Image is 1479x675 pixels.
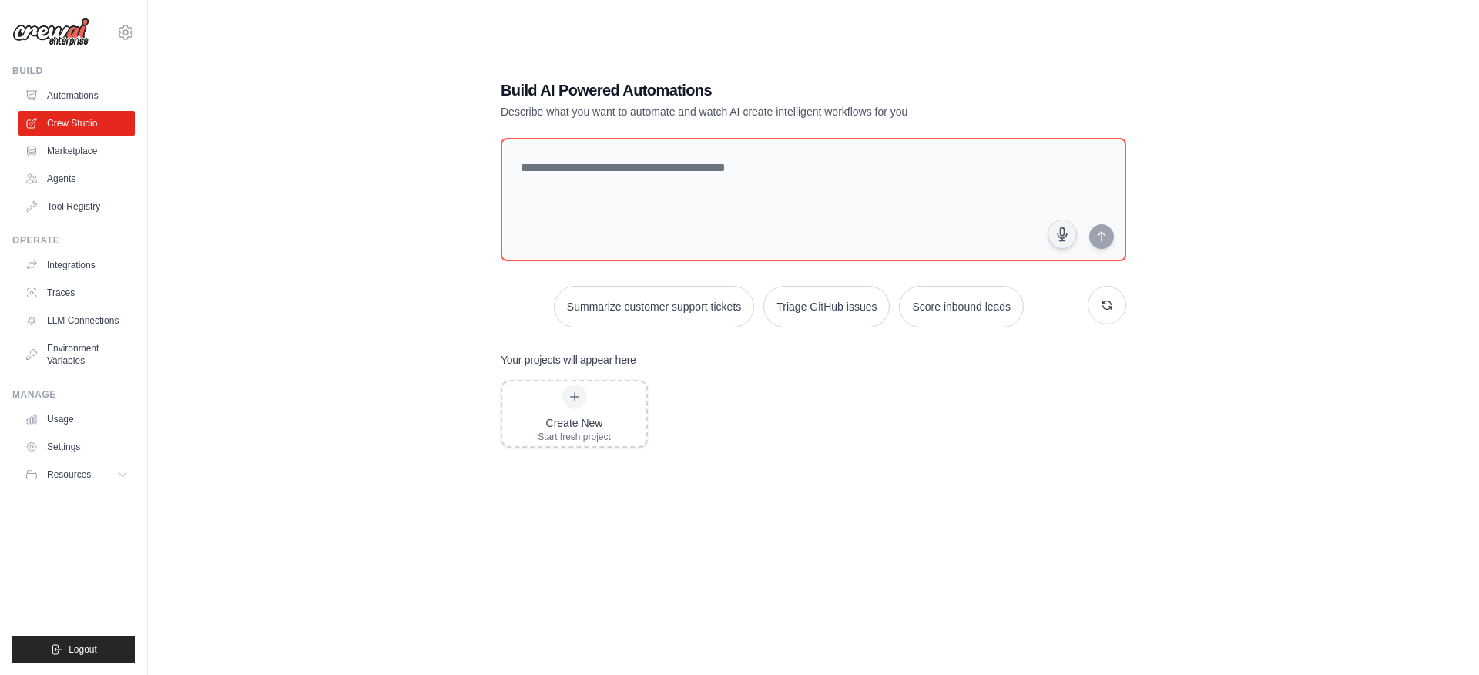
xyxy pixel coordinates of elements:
[18,280,135,305] a: Traces
[763,286,890,327] button: Triage GitHub issues
[538,431,611,443] div: Start fresh project
[12,65,135,77] div: Build
[69,643,97,656] span: Logout
[18,139,135,163] a: Marketplace
[12,388,135,401] div: Manage
[18,166,135,191] a: Agents
[18,336,135,373] a: Environment Variables
[501,104,1018,119] p: Describe what you want to automate and watch AI create intelligent workflows for you
[18,435,135,459] a: Settings
[1088,286,1126,324] button: Get new suggestions
[18,111,135,136] a: Crew Studio
[18,194,135,219] a: Tool Registry
[501,79,1018,101] h1: Build AI Powered Automations
[12,234,135,247] div: Operate
[501,352,636,368] h3: Your projects will appear here
[18,308,135,333] a: LLM Connections
[18,253,135,277] a: Integrations
[18,462,135,487] button: Resources
[47,468,91,481] span: Resources
[1048,220,1077,249] button: Click to speak your automation idea
[18,407,135,432] a: Usage
[18,83,135,108] a: Automations
[538,415,611,431] div: Create New
[12,18,89,47] img: Logo
[12,636,135,663] button: Logout
[899,286,1024,327] button: Score inbound leads
[554,286,754,327] button: Summarize customer support tickets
